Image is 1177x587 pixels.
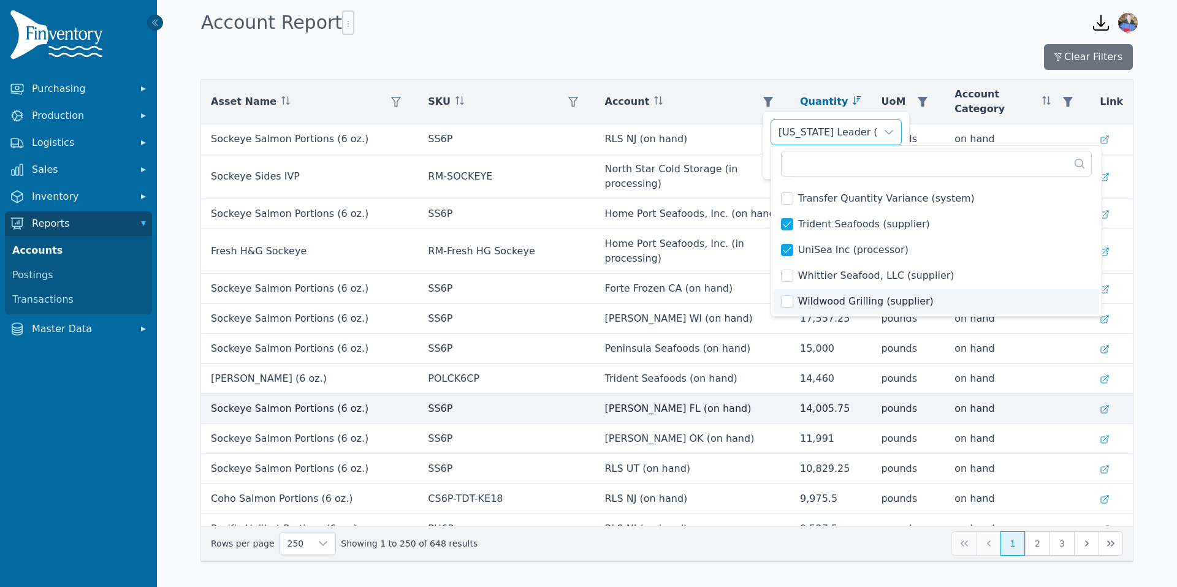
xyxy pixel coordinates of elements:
td: RLS NJ (on hand) [595,484,791,514]
button: Page 2 [1025,531,1049,556]
button: Clear Filters [1044,44,1133,70]
td: RM-SOCKEYE [418,154,595,199]
button: Production [5,104,152,128]
td: 9,527.5 [790,514,871,544]
td: North Star Cold Storage (in processing) [595,154,791,199]
td: on hand [945,454,1090,484]
td: RLS UT (on hand) [595,454,791,484]
span: Account [605,94,650,109]
li: Whittier Seafood, LLC (supplier) [774,263,1099,288]
button: Logistics [5,131,152,155]
button: Purchasing [5,77,152,101]
span: Transfer Quantity Variance (system) [798,191,975,206]
td: pounds [871,394,945,424]
span: Logistics [32,135,130,150]
td: pounds [871,334,945,364]
td: PH6P [418,514,595,544]
td: 10,829.25 [790,454,871,484]
span: Whittier Seafood, LLC (supplier) [798,268,954,283]
td: Trident Seafoods (on hand) [595,364,791,394]
td: Sockeye Salmon Portions (6 oz.) [201,124,418,154]
td: SS6P [418,274,595,304]
span: Asset Name [211,94,276,109]
td: on hand [945,364,1090,394]
span: Inventory [32,189,130,204]
button: Master Data [5,317,152,341]
span: Quantity [800,94,848,109]
td: Sockeye Sides IVP [201,154,418,199]
td: Home Port Seafoods, Inc. (on hand) [595,199,791,229]
span: Production [32,108,130,123]
button: Inventory [5,184,152,209]
span: Showing 1 to 250 of 648 results [341,537,478,550]
td: pounds [871,454,945,484]
button: Page 3 [1049,531,1074,556]
button: Next Page [1074,531,1099,556]
a: Transactions [7,287,150,312]
a: Accounts [7,238,150,263]
td: RLS NJ (on hand) [595,124,791,154]
span: Account Category [954,87,1037,116]
td: [PERSON_NAME] WI (on hand) [595,304,791,334]
td: POLCK6CP [418,364,595,394]
li: Trident Seafoods (supplier) [774,212,1099,237]
a: Postings [7,263,150,287]
td: Home Port Seafoods, Inc. (in processing) [595,229,791,274]
td: SS6P [418,454,595,484]
td: 15,000 [790,334,871,364]
td: Sockeye Salmon Portions (6 oz.) [201,424,418,454]
span: Sales [32,162,130,177]
td: 14,005.75 [790,394,871,424]
div: [US_STATE] Leader (supplier), [US_STATE] Weathervane Seafoods LLC (supplier), Bellingham Cold Sto... [771,120,877,145]
span: UoM [881,94,905,109]
span: SKU [428,94,451,109]
td: 11,991 [790,424,871,454]
td: Sockeye Salmon Portions (6 oz.) [201,274,418,304]
td: CS6P-TDT-KE18 [418,484,595,514]
td: Sockeye Salmon Portions (6 oz.) [201,199,418,229]
td: [PERSON_NAME] OK (on hand) [595,424,791,454]
td: RM-Fresh HG Sockeye [418,229,595,274]
td: on hand [945,394,1090,424]
li: Transfer Quantity Variance (system) [774,186,1099,211]
td: Fresh H&G Sockeye [201,229,418,274]
button: Reports [5,211,152,236]
li: UniSea Inc (processor) [774,238,1099,262]
td: 9,975.5 [790,484,871,514]
span: Wildwood Grilling (supplier) [798,294,934,309]
td: pounds [871,424,945,454]
td: 17,557.25 [790,304,871,334]
td: on hand [945,124,1090,154]
td: pounds [871,514,945,544]
td: Sockeye Salmon Portions (6 oz.) [201,454,418,484]
td: pounds [871,304,945,334]
li: Wildwood Grilling (supplier) [774,289,1099,314]
td: SS6P [418,424,595,454]
td: on hand [945,304,1090,334]
span: Master Data [32,322,130,336]
td: on hand [945,514,1090,544]
img: Jennifer Keith [1118,13,1138,32]
td: SS6P [418,394,595,424]
td: on hand [945,484,1090,514]
td: Sockeye Salmon Portions (6 oz.) [201,334,418,364]
td: SS6P [418,199,595,229]
td: SS6P [418,334,595,364]
td: SS6P [418,124,595,154]
td: Peninsula Seafoods (on hand) [595,334,791,364]
span: Reports [32,216,130,231]
td: on hand [945,334,1090,364]
td: pounds [871,364,945,394]
button: Last Page [1099,531,1123,556]
button: Page 1 [1000,531,1025,556]
td: [PERSON_NAME] FL (on hand) [595,394,791,424]
td: [PERSON_NAME] (6 oz.) [201,364,418,394]
td: Sockeye Salmon Portions (6 oz.) [201,394,418,424]
td: Sockeye Salmon Portions (6 oz.) [201,304,418,334]
td: SS6P [418,304,595,334]
td: pounds [871,484,945,514]
span: Trident Seafoods (supplier) [798,217,930,232]
button: Sales [5,157,152,182]
span: Purchasing [32,81,130,96]
span: Rows per page [280,532,311,555]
